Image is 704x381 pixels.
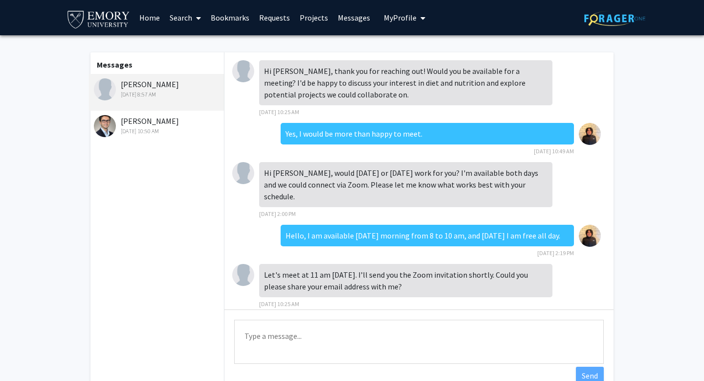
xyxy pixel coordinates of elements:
[234,320,604,364] textarea: Message
[66,8,131,30] img: Emory University Logo
[534,147,574,155] span: [DATE] 10:49 AM
[232,162,254,184] img: Runze Yan
[254,0,295,35] a: Requests
[295,0,333,35] a: Projects
[281,225,574,246] div: Hello, I am available [DATE] morning from 8 to 10 am, and [DATE] I am free all day.
[259,264,552,297] div: Let's meet at 11 am [DATE]. I’ll send you the Zoom invitation shortly. Could you please share you...
[259,210,296,217] span: [DATE] 2:00 PM
[384,13,417,23] span: My Profile
[134,0,165,35] a: Home
[259,60,552,105] div: Hi [PERSON_NAME], thank you for reaching out! Would you be available for a meeting? I'd be happy ...
[579,225,601,247] img: Gabriel Santiago
[259,162,552,207] div: Hi [PERSON_NAME], would [DATE] or [DATE] work for you? I'm available both days and we could conne...
[94,78,116,100] img: Runze Yan
[94,127,221,136] div: [DATE] 10:50 AM
[94,90,221,99] div: [DATE] 8:57 AM
[281,123,574,144] div: Yes, I would be more than happy to meet.
[259,300,299,308] span: [DATE] 10:25 AM
[579,123,601,145] img: Gabriel Santiago
[537,249,574,257] span: [DATE] 2:19 PM
[94,115,116,137] img: Charles Bou-Nader
[94,78,221,99] div: [PERSON_NAME]
[7,337,42,374] iframe: Chat
[232,264,254,286] img: Runze Yan
[232,60,254,82] img: Runze Yan
[94,115,221,136] div: [PERSON_NAME]
[165,0,206,35] a: Search
[333,0,375,35] a: Messages
[584,11,645,26] img: ForagerOne Logo
[206,0,254,35] a: Bookmarks
[259,108,299,116] span: [DATE] 10:25 AM
[97,60,132,70] b: Messages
